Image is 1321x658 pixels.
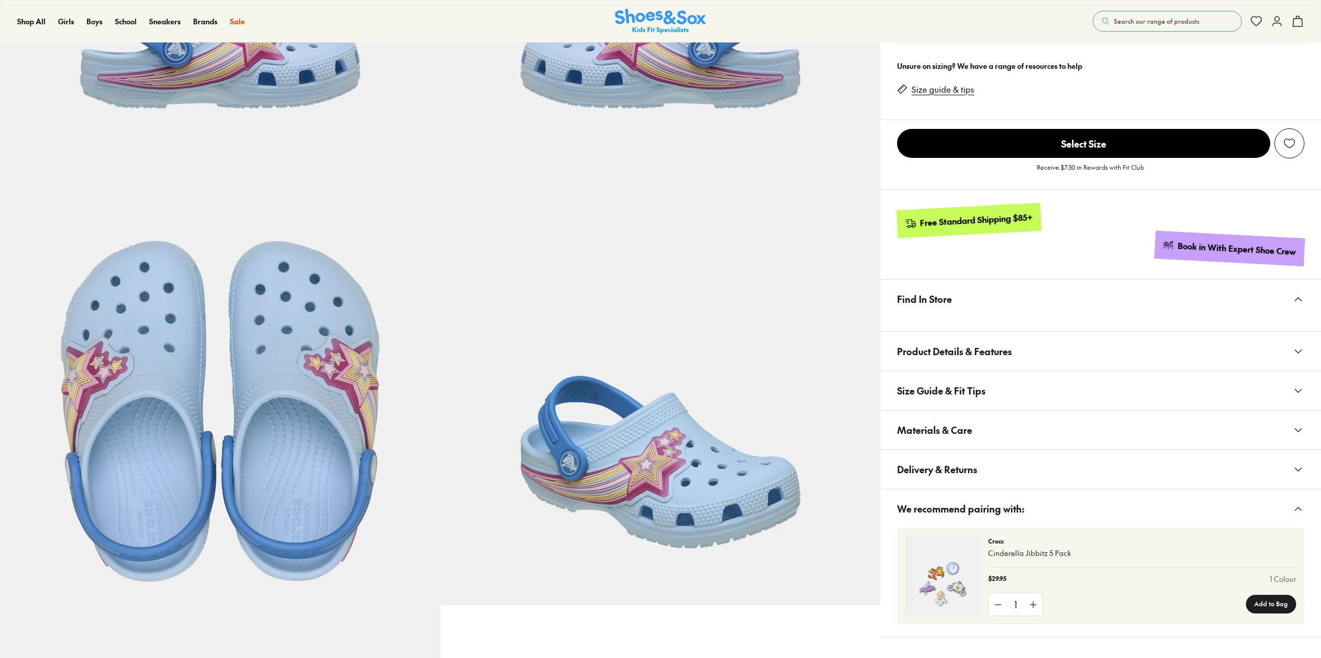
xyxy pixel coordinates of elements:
span: Boys [86,16,102,26]
div: Unsure on sizing? We have a range of resources to help [897,61,1304,71]
span: School [115,16,137,26]
a: Size guide & tips [912,84,974,95]
img: 7-553277_1 [441,165,881,606]
a: Girls [58,16,74,27]
a: Book in With Expert Shoe Crew [1154,231,1305,267]
button: Size Guide & Fit Tips [880,371,1321,410]
span: Materials & Care [897,415,972,445]
a: Boys [86,16,102,27]
button: Find In Store [880,280,1321,318]
a: Brands [193,16,217,27]
button: Add to Wishlist [1274,128,1304,158]
a: Free Standard Shipping $85+ [897,203,1041,238]
span: Search our range of products [1114,17,1199,26]
button: Product Details & Features [880,332,1321,371]
iframe: Find in Store [897,318,1304,319]
span: Sale [230,16,245,26]
span: Girls [58,16,74,26]
span: Find In Store [897,284,952,314]
span: Shop All [17,16,46,26]
span: We recommend pairing with: [897,493,1024,524]
div: Book in With Expert Shoe Crew [1178,240,1297,258]
div: 1 [1007,593,1024,616]
button: Delivery & Returns [880,450,1321,489]
p: Receive $7.50 in Rewards with Fit Club [1037,163,1144,181]
a: School [115,16,137,27]
span: Delivery & Returns [897,454,977,485]
span: Select Size [897,129,1270,158]
span: Size Guide & Fit Tips [897,375,986,406]
div: Free Standard Shipping $85+ [920,212,1033,229]
button: Materials & Care [880,411,1321,449]
img: SNS_Logo_Responsive.svg [615,9,706,34]
span: Sneakers [149,16,181,26]
p: $29.95 [988,574,1006,584]
a: 1 Colour [1270,574,1296,584]
a: Sale [230,16,245,27]
p: Crocs [988,536,1296,546]
button: We recommend pairing with: [880,489,1321,528]
button: Search our range of products [1093,11,1242,32]
span: Product Details & Features [897,336,1012,367]
a: Shoes & Sox [615,9,706,34]
img: 4-554087_1 [905,536,980,616]
p: Cinderella Jibbitz 5 Pack [988,548,1296,559]
a: Sneakers [149,16,181,27]
button: Select Size [897,128,1270,158]
span: Brands [193,16,217,26]
a: Shop All [17,16,46,27]
button: Add to Bag [1246,595,1296,613]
